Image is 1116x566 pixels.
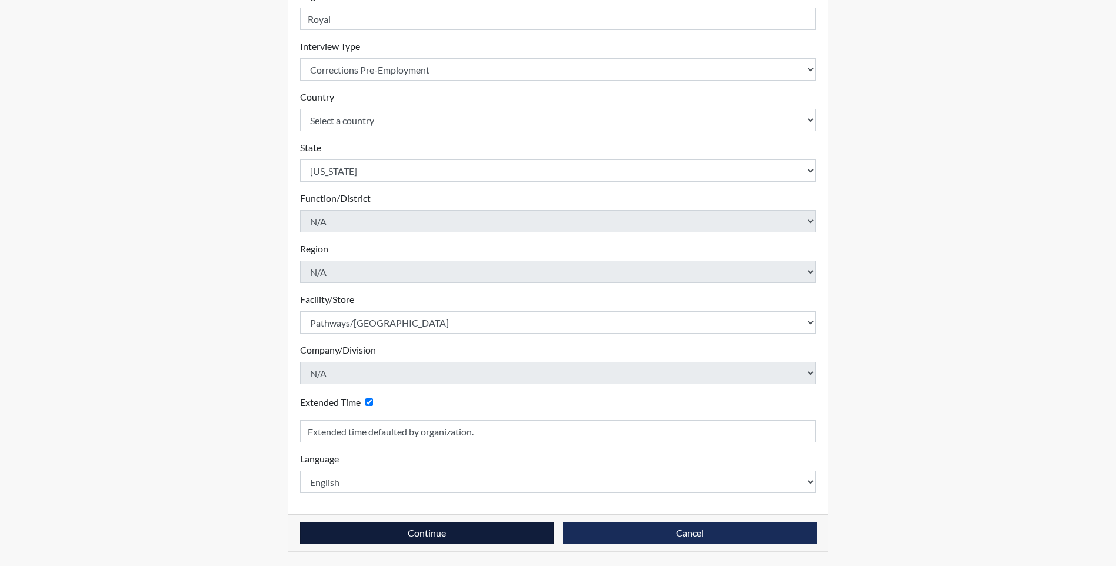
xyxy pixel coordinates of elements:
input: Reason for Extension [300,420,817,442]
label: Interview Type [300,39,360,54]
button: Continue [300,522,554,544]
label: Language [300,452,339,466]
button: Cancel [563,522,817,544]
input: Insert a Registration ID, which needs to be a unique alphanumeric value for each interviewee [300,8,817,30]
label: Facility/Store [300,292,354,307]
div: Checking this box will provide the interviewee with an accomodation of extra time to answer each ... [300,394,378,411]
label: Function/District [300,191,371,205]
label: Company/Division [300,343,376,357]
label: Country [300,90,334,104]
label: State [300,141,321,155]
label: Extended Time [300,395,361,409]
label: Region [300,242,328,256]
